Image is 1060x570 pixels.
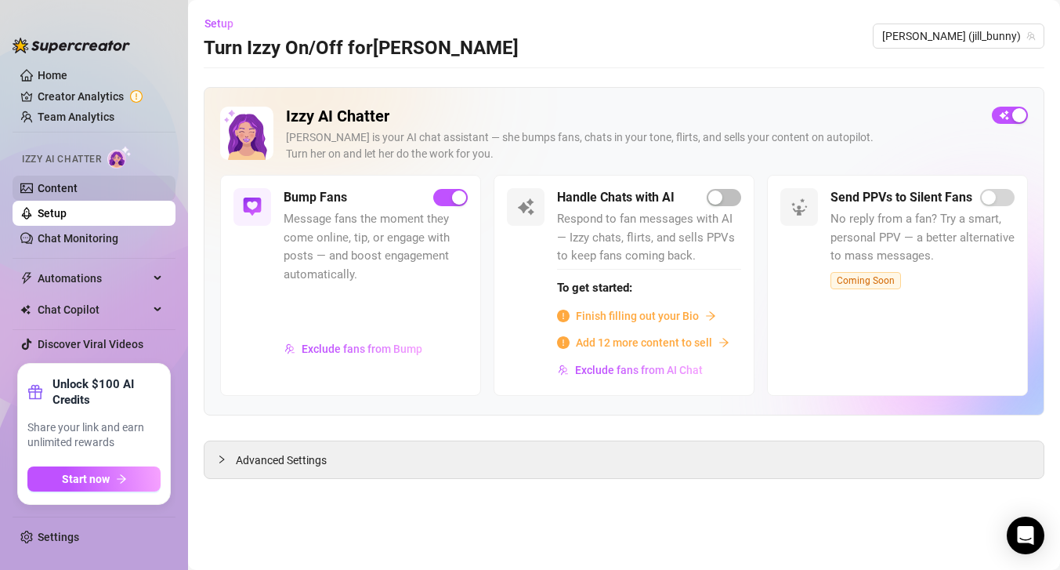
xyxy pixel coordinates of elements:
strong: Unlock $100 AI Credits [52,376,161,408]
span: Setup [204,17,233,30]
span: Advanced Settings [236,452,327,469]
h3: Turn Izzy On/Off for [PERSON_NAME] [204,36,519,61]
img: logo-BBDzfeDw.svg [13,38,130,53]
a: Settings [38,531,79,543]
span: Message fans the moment they come online, tip, or engage with posts — and boost engagement automa... [284,210,468,284]
span: No reply from a fan? Try a smart, personal PPV — a better alternative to mass messages. [830,210,1015,266]
span: Jill (jill_bunny) [882,24,1035,48]
h2: Izzy AI Chatter [286,107,979,126]
span: thunderbolt [20,272,33,285]
span: arrow-right [718,337,729,348]
span: collapsed [217,455,226,464]
span: info-circle [557,336,570,349]
a: Setup [38,207,67,220]
span: Izzy AI Chatter [22,152,101,167]
a: Home [38,69,67,82]
img: svg%3e [284,343,295,354]
div: Open Intercom Messenger [1007,517,1044,554]
img: svg%3e [558,365,569,376]
a: Chat Monitoring [38,232,118,245]
a: Discover Viral Videos [38,338,143,350]
span: Chat Copilot [38,297,149,322]
div: [PERSON_NAME] is your AI chat assistant — she bumps fans, chats in your tone, flirts, and sells y... [286,129,979,162]
img: Izzy AI Chatter [220,107,273,160]
span: Exclude fans from AI Chat [575,364,703,376]
img: AI Chatter [107,146,132,169]
button: Exclude fans from AI Chat [557,358,704,383]
h5: Handle Chats with AI [557,188,675,207]
span: arrow-right [116,474,127,485]
strong: To get started: [557,281,632,295]
span: gift [27,384,43,400]
span: Respond to fan messages with AI — Izzy chats, flirts, and sells PPVs to keep fans coming back. [557,210,741,266]
a: Team Analytics [38,111,114,123]
a: Creator Analytics exclamation-circle [38,84,163,109]
a: Content [38,182,78,194]
h5: Send PPVs to Silent Fans [830,188,972,207]
span: info-circle [557,310,570,322]
img: svg%3e [790,198,809,216]
img: svg%3e [243,198,262,216]
span: Exclude fans from Bump [302,343,422,355]
span: Share your link and earn unlimited rewards [27,420,161,451]
span: Start now [62,473,110,485]
img: svg%3e [516,198,535,216]
button: Exclude fans from Bump [284,336,423,361]
span: Automations [38,266,149,291]
span: Coming Soon [830,272,901,289]
button: Setup [204,11,246,36]
button: Start nowarrow-right [27,467,161,492]
span: Add 12 more content to sell [576,334,712,351]
img: Chat Copilot [20,304,31,315]
span: Finish filling out your Bio [576,307,699,325]
span: team [1026,31,1036,41]
h5: Bump Fans [284,188,347,207]
div: collapsed [217,451,236,468]
span: arrow-right [705,310,716,321]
